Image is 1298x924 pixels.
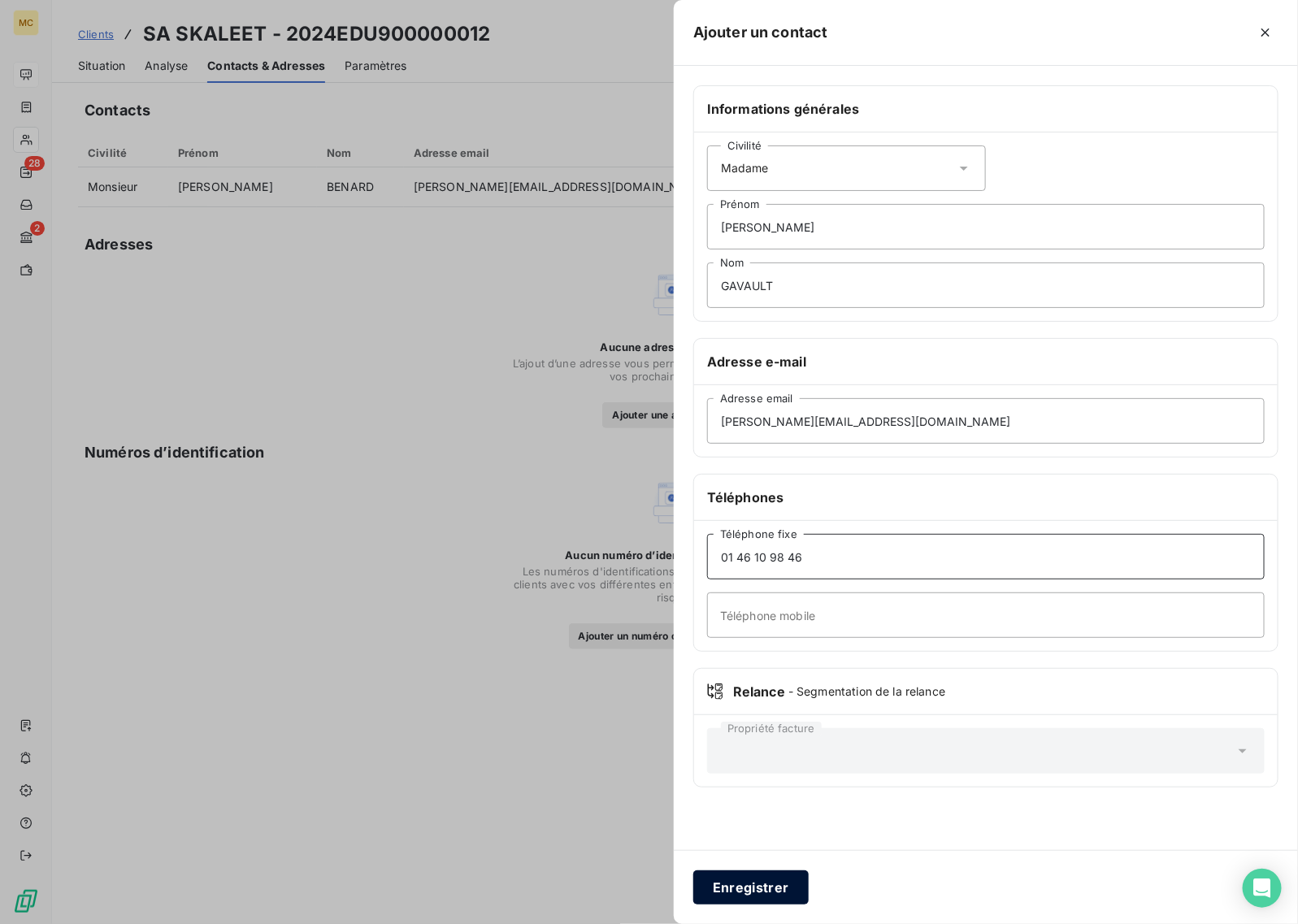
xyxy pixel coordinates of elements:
[788,683,945,700] span: - Segmentation de la relance
[707,398,1265,444] input: placeholder
[707,352,1265,371] h6: Adresse e-mail
[693,21,828,44] h5: Ajouter un contact
[707,262,1265,308] input: placeholder
[1243,869,1282,908] div: Open Intercom Messenger
[707,99,1265,119] h6: Informations générales
[707,592,1265,638] input: placeholder
[707,682,1265,701] div: Relance
[721,160,769,176] span: Madame
[693,870,809,904] button: Enregistrer
[707,534,1265,579] input: placeholder
[707,204,1265,249] input: placeholder
[707,488,1265,507] h6: Téléphones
